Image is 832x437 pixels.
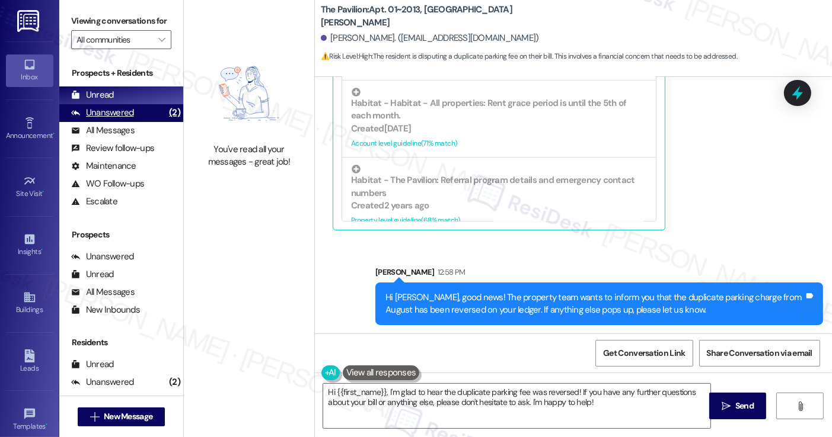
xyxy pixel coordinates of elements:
div: Habitat - The Pavilion: Referral program details and emergency contact numbers [351,165,647,200]
div: (2) [166,373,183,391]
span: • [41,246,43,254]
span: • [46,420,47,429]
span: Get Conversation Link [603,347,685,359]
div: Escalate [71,195,117,208]
i:  [722,401,731,411]
div: All Messages [71,286,135,298]
a: Templates • [6,404,53,436]
div: Maintenance [71,160,136,172]
button: Send [709,393,767,419]
div: Prospects + Residents [59,67,183,79]
i:  [796,401,805,411]
div: Habitat - Habitat - All properties: Rent grace period is until the 5th of each month. [351,88,647,123]
div: Unread [71,358,114,371]
div: All Messages [71,124,135,137]
span: Share Conversation via email [707,347,812,359]
i:  [158,35,165,44]
button: New Message [78,407,165,426]
div: Residents [59,336,183,349]
div: Property level guideline ( 68 % match) [351,214,647,227]
button: Get Conversation Link [595,340,693,367]
div: WO Follow-ups [71,178,144,190]
a: Leads [6,346,53,378]
div: (2) [166,104,183,122]
img: ResiDesk Logo [17,10,42,32]
span: : The resident is disputing a duplicate parking fee on their bill. This involves a financial conc... [321,50,737,63]
div: Unread [71,89,114,101]
label: Viewing conversations for [71,12,171,30]
div: Review follow-ups [71,142,154,155]
a: Inbox [6,54,53,86]
div: New Inbounds [71,304,140,316]
div: Created 2 years ago [351,200,647,212]
div: All Messages [71,394,135,406]
div: [PERSON_NAME] [375,266,823,282]
div: 12:58 PM [435,266,466,278]
span: • [43,188,44,196]
textarea: To enrich screen reader interactions, please activate Accessibility in Grammarly extension settings [323,384,710,428]
span: New Message [104,410,152,423]
a: Site Visit • [6,171,53,203]
div: You've read all your messages - great job! [197,143,301,169]
div: Account level guideline ( 71 % match) [351,137,647,150]
div: Unread [71,268,114,281]
a: Buildings [6,287,53,319]
i:  [90,412,99,422]
div: Unanswered [71,250,134,263]
img: empty-state [197,50,301,137]
strong: ⚠️ Risk Level: High [321,52,372,61]
b: The Pavilion: Apt. 01~2013, [GEOGRAPHIC_DATA][PERSON_NAME] [321,4,558,29]
div: Unanswered [71,376,134,388]
a: Insights • [6,229,53,261]
button: Share Conversation via email [699,340,820,367]
div: Created [DATE] [351,123,647,135]
span: • [53,130,55,138]
div: [PERSON_NAME]. ([EMAIL_ADDRESS][DOMAIN_NAME]) [321,32,539,44]
input: All communities [76,30,152,49]
div: Unanswered [71,107,134,119]
span: Send [735,400,754,412]
div: Hi [PERSON_NAME], good news! The property team wants to inform you that the duplicate parking cha... [385,291,804,317]
div: Prospects [59,229,183,241]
